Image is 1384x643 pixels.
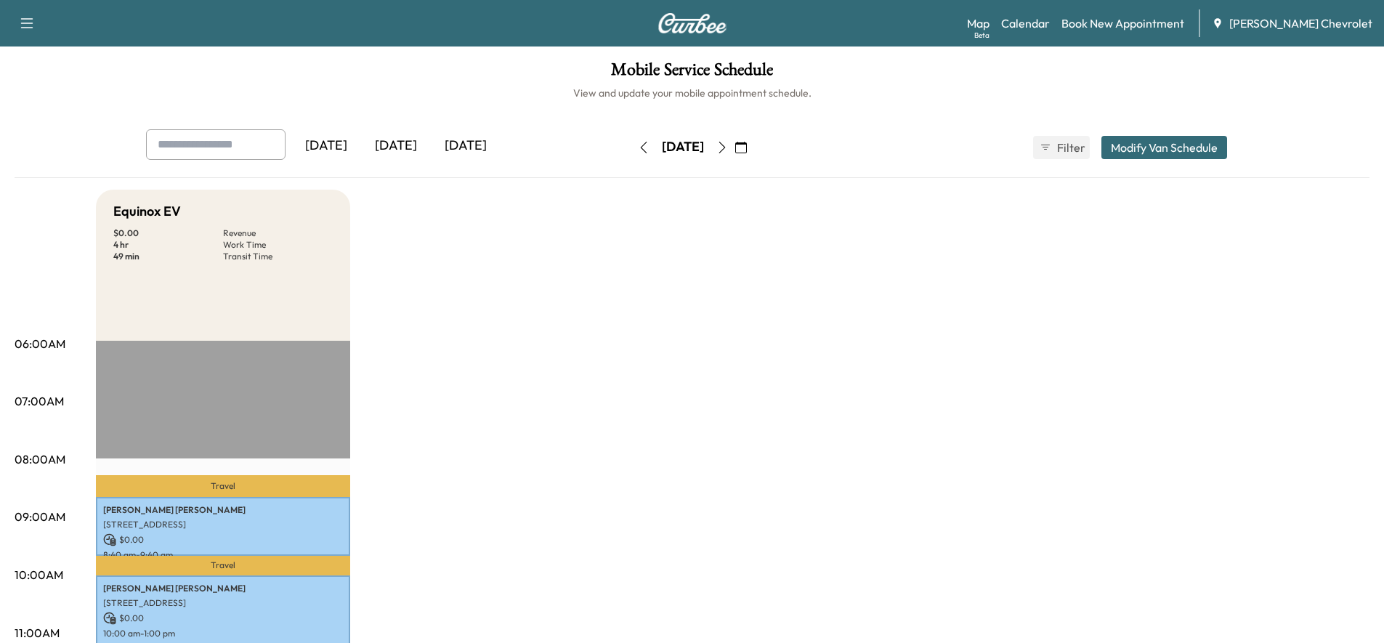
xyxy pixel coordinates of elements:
[15,508,65,525] p: 09:00AM
[291,129,361,163] div: [DATE]
[96,556,350,575] p: Travel
[103,549,343,561] p: 8:40 am - 9:40 am
[1229,15,1372,32] span: [PERSON_NAME] Chevrolet
[1101,136,1227,159] button: Modify Van Schedule
[113,227,223,239] p: $ 0.00
[15,392,64,410] p: 07:00AM
[103,628,343,639] p: 10:00 am - 1:00 pm
[223,251,333,262] p: Transit Time
[113,239,223,251] p: 4 hr
[967,15,990,32] a: MapBeta
[113,201,181,222] h5: Equinox EV
[1001,15,1050,32] a: Calendar
[1061,15,1184,32] a: Book New Appointment
[223,239,333,251] p: Work Time
[113,251,223,262] p: 49 min
[974,30,990,41] div: Beta
[103,504,343,516] p: [PERSON_NAME] [PERSON_NAME]
[15,61,1369,86] h1: Mobile Service Schedule
[103,519,343,530] p: [STREET_ADDRESS]
[103,612,343,625] p: $ 0.00
[15,335,65,352] p: 06:00AM
[431,129,501,163] div: [DATE]
[1057,139,1083,156] span: Filter
[103,533,343,546] p: $ 0.00
[15,566,63,583] p: 10:00AM
[223,227,333,239] p: Revenue
[103,583,343,594] p: [PERSON_NAME] [PERSON_NAME]
[662,138,704,156] div: [DATE]
[1033,136,1090,159] button: Filter
[361,129,431,163] div: [DATE]
[657,13,727,33] img: Curbee Logo
[96,475,350,497] p: Travel
[15,624,60,642] p: 11:00AM
[15,86,1369,100] h6: View and update your mobile appointment schedule.
[15,450,65,468] p: 08:00AM
[103,597,343,609] p: [STREET_ADDRESS]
